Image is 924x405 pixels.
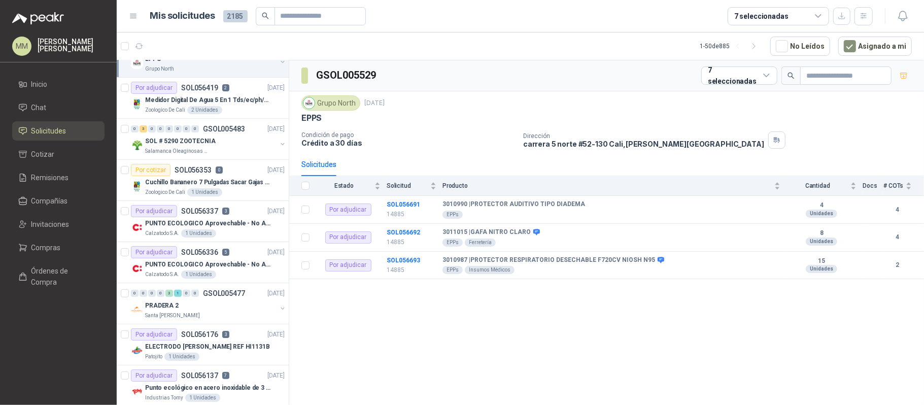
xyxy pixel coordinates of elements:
[442,228,531,237] b: 3011015 | GAFA NITRO CLARO
[187,188,222,196] div: 1 Unidades
[117,324,289,365] a: Por adjudicarSOL0561763[DATE] Company LogoELECTRODO [PERSON_NAME] REF HI1131BPatojito1 Unidades
[267,248,285,257] p: [DATE]
[267,207,285,216] p: [DATE]
[222,331,229,338] p: 3
[465,239,496,247] div: Ferretería
[145,137,216,146] p: SOL # 5290 ZOOTECNIA
[301,95,360,111] div: Grupo North
[131,180,143,192] img: Company Logo
[203,290,245,297] p: GSOL005477
[31,265,95,288] span: Órdenes de Compra
[734,11,789,22] div: 7 seleccionadas
[31,172,69,183] span: Remisiones
[181,229,216,238] div: 1 Unidades
[131,328,177,341] div: Por adjudicar
[442,266,463,274] div: EPPs
[145,95,271,105] p: Medidor Digital De Agua 5 En 1 Tds/ec/ph/salinidad/temperatu
[185,394,220,402] div: 1 Unidades
[12,121,105,141] a: Solicitudes
[806,238,837,246] div: Unidades
[183,290,190,297] div: 0
[183,125,190,132] div: 0
[145,353,162,361] p: Patojito
[181,208,218,215] p: SOL056337
[181,84,218,91] p: SOL056419
[786,176,863,196] th: Cantidad
[838,37,912,56] button: Asignado a mi
[31,125,66,137] span: Solicitudes
[131,125,139,132] div: 0
[181,271,216,279] div: 1 Unidades
[806,210,837,218] div: Unidades
[301,159,336,170] div: Solicitudes
[316,176,387,196] th: Estado
[191,290,199,297] div: 0
[12,215,105,234] a: Invitaciones
[442,256,655,264] b: 3010987 | PROTECTOR RESPIRATORIO DESECHABLE F720CV NIOSH N95
[364,98,385,108] p: [DATE]
[131,98,143,110] img: Company Logo
[181,372,218,379] p: SOL056137
[387,229,420,236] a: SOL056692
[131,164,170,176] div: Por cotizar
[38,38,105,52] p: [PERSON_NAME] [PERSON_NAME]
[131,262,143,275] img: Company Logo
[387,201,420,208] a: SOL056691
[788,72,795,79] span: search
[465,266,515,274] div: Insumos Médicos
[131,221,143,233] img: Company Logo
[883,260,912,270] b: 2
[131,290,139,297] div: 0
[387,257,420,264] a: SOL056693
[157,290,164,297] div: 0
[523,140,764,148] p: carrera 5 norte #52-130 Cali , [PERSON_NAME][GEOGRAPHIC_DATA]
[770,37,830,56] button: No Leídos
[883,176,924,196] th: # COTs
[181,331,218,338] p: SOL056176
[157,125,164,132] div: 0
[131,57,143,69] img: Company Logo
[325,231,371,244] div: Por adjudicar
[222,84,229,91] p: 2
[316,68,378,83] h3: GSOL005529
[145,260,271,269] p: PUNTO ECOLOGICO Aprovechable - No Aprovechable 20Litros Blanco - Negro
[117,78,289,119] a: Por adjudicarSOL0564192[DATE] Company LogoMedidor Digital De Agua 5 En 1 Tds/ec/ph/salinidad/temp...
[325,259,371,272] div: Por adjudicar
[191,125,199,132] div: 0
[442,211,463,219] div: EPPs
[267,165,285,175] p: [DATE]
[316,182,372,189] span: Estado
[145,342,270,352] p: ELECTRODO [PERSON_NAME] REF HI1131B
[301,113,322,123] p: EPPS
[786,201,857,210] b: 4
[12,37,31,56] div: MM
[442,200,585,209] b: 3010990 | PROTECTOR AUDITIVO TIPO DIADEMA
[387,182,428,189] span: Solicitud
[883,182,904,189] span: # COTs
[145,394,183,402] p: Industrias Tomy
[131,287,287,320] a: 0 0 0 0 3 1 0 0 GSOL005477[DATE] Company LogoPRADERA 2Santa [PERSON_NAME]
[145,106,185,114] p: Zoologico De Cali
[131,82,177,94] div: Por adjudicar
[442,239,463,247] div: EPPs
[883,205,912,215] b: 4
[708,64,759,87] div: 7 seleccionadas
[31,102,47,113] span: Chat
[301,139,515,147] p: Crédito a 30 días
[442,182,772,189] span: Producto
[12,168,105,187] a: Remisiones
[131,369,177,382] div: Por adjudicar
[181,249,218,256] p: SOL056336
[150,9,215,23] h1: Mis solicitudes
[117,201,289,242] a: Por adjudicarSOL0563373[DATE] Company LogoPUNTO ECOLOGICO Aprovechable - No Aprovechable 20Litros...
[165,290,173,297] div: 3
[303,97,315,109] img: Company Logo
[806,265,837,273] div: Unidades
[12,261,105,292] a: Órdenes de Compra
[387,265,436,275] p: 14885
[267,371,285,381] p: [DATE]
[145,229,179,238] p: Calzatodo S.A.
